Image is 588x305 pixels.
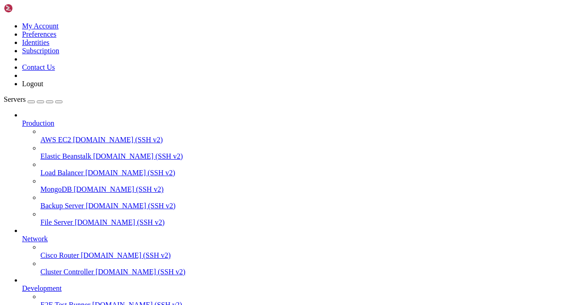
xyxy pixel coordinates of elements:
a: Cisco Router [DOMAIN_NAME] (SSH v2) [40,251,584,260]
span: [DOMAIN_NAME] (SSH v2) [75,218,165,226]
span: Development [22,284,62,292]
span: MongoDB [40,185,72,193]
li: Elastic Beanstalk [DOMAIN_NAME] (SSH v2) [40,144,584,161]
span: Backup Server [40,202,84,210]
span: [DOMAIN_NAME] (SSH v2) [93,152,183,160]
a: Cluster Controller [DOMAIN_NAME] (SSH v2) [40,268,584,276]
a: Elastic Beanstalk [DOMAIN_NAME] (SSH v2) [40,152,584,161]
a: MongoDB [DOMAIN_NAME] (SSH v2) [40,185,584,194]
a: Preferences [22,30,57,38]
li: Cisco Router [DOMAIN_NAME] (SSH v2) [40,243,584,260]
li: MongoDB [DOMAIN_NAME] (SSH v2) [40,177,584,194]
a: Development [22,284,584,293]
a: Backup Server [DOMAIN_NAME] (SSH v2) [40,202,584,210]
li: Network [22,227,584,276]
li: File Server [DOMAIN_NAME] (SSH v2) [40,210,584,227]
a: Production [22,119,584,128]
li: Load Balancer [DOMAIN_NAME] (SSH v2) [40,161,584,177]
span: Load Balancer [40,169,84,177]
a: Servers [4,95,62,103]
a: AWS EC2 [DOMAIN_NAME] (SSH v2) [40,136,584,144]
a: File Server [DOMAIN_NAME] (SSH v2) [40,218,584,227]
span: Elastic Beanstalk [40,152,91,160]
span: Cisco Router [40,251,79,259]
span: AWS EC2 [40,136,71,144]
a: Network [22,235,584,243]
span: [DOMAIN_NAME] (SSH v2) [85,169,175,177]
span: Network [22,235,48,243]
a: Logout [22,80,43,88]
span: Production [22,119,54,127]
a: Contact Us [22,63,55,71]
span: [DOMAIN_NAME] (SSH v2) [81,251,171,259]
a: Subscription [22,47,59,55]
a: Load Balancer [DOMAIN_NAME] (SSH v2) [40,169,584,177]
span: [DOMAIN_NAME] (SSH v2) [73,136,163,144]
a: Identities [22,39,50,46]
li: Backup Server [DOMAIN_NAME] (SSH v2) [40,194,584,210]
li: Cluster Controller [DOMAIN_NAME] (SSH v2) [40,260,584,276]
a: My Account [22,22,59,30]
span: Servers [4,95,26,103]
li: Production [22,111,584,227]
span: [DOMAIN_NAME] (SSH v2) [96,268,186,276]
span: [DOMAIN_NAME] (SSH v2) [73,185,164,193]
span: [DOMAIN_NAME] (SSH v2) [86,202,176,210]
img: Shellngn [4,4,57,13]
li: AWS EC2 [DOMAIN_NAME] (SSH v2) [40,128,584,144]
span: Cluster Controller [40,268,94,276]
span: File Server [40,218,73,226]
